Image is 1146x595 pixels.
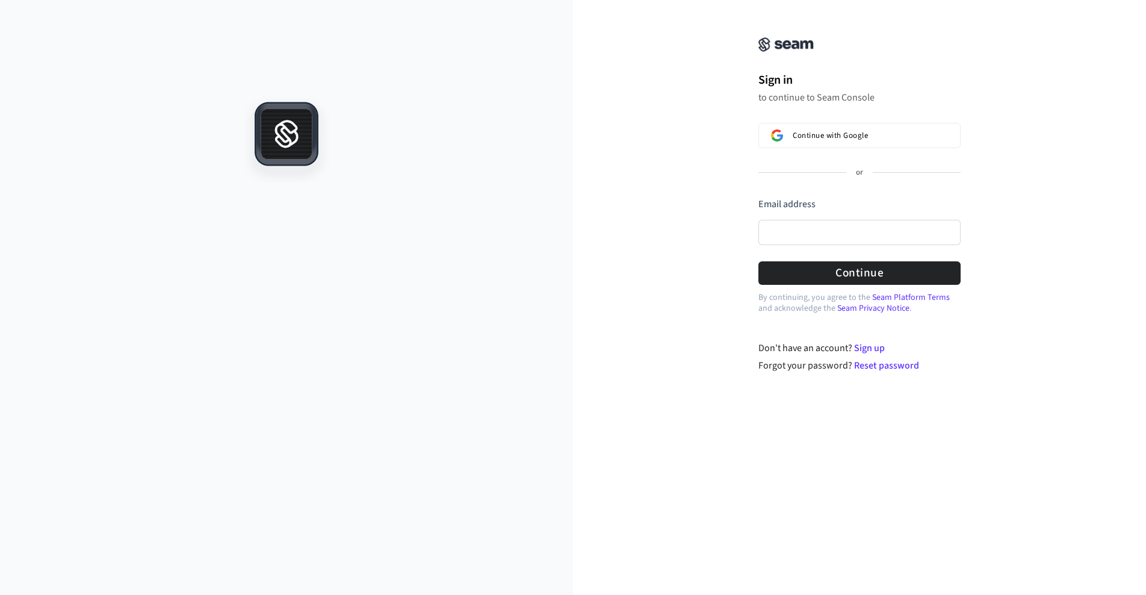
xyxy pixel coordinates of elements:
[854,359,919,372] a: Reset password
[837,302,909,314] a: Seam Privacy Notice
[758,292,961,314] p: By continuing, you agree to the and acknowledge the .
[758,123,961,148] button: Sign in with GoogleContinue with Google
[758,341,961,355] div: Don't have an account?
[758,358,961,373] div: Forgot your password?
[758,37,814,52] img: Seam Console
[758,92,961,104] p: to continue to Seam Console
[856,167,863,178] p: or
[758,261,961,285] button: Continue
[872,291,950,304] a: Seam Platform Terms
[793,131,868,140] span: Continue with Google
[771,129,783,142] img: Sign in with Google
[758,71,961,89] h1: Sign in
[854,341,885,355] a: Sign up
[758,198,816,211] label: Email address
